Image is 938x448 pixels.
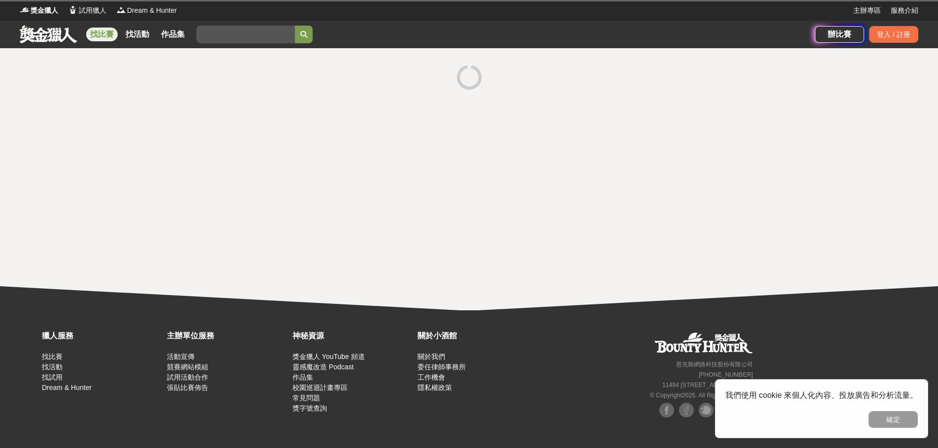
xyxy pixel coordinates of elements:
[42,330,162,342] div: 獵人服務
[662,382,753,388] small: 11494 [STREET_ADDRESS] 3 樓
[116,5,126,15] img: Logo
[42,363,63,371] a: 找活動
[292,384,348,391] a: 校園巡迴計畫專區
[418,363,466,371] a: 委任律師事務所
[68,5,106,16] a: Logo試用獵人
[815,26,864,43] a: 辦比賽
[418,353,445,360] a: 關於我們
[167,373,208,381] a: 試用活動合作
[699,371,753,378] small: [PHONE_NUMBER]
[79,5,106,16] span: 試用獵人
[659,403,674,418] img: Facebook
[127,5,177,16] span: Dream & Hunter
[116,5,177,16] a: LogoDream & Hunter
[157,28,189,41] a: 作品集
[292,330,413,342] div: 神秘資源
[42,384,92,391] a: Dream & Hunter
[869,411,918,428] button: 確定
[650,392,753,399] small: © Copyright 2025 . All Rights Reserved.
[20,5,30,15] img: Logo
[679,403,694,418] img: Facebook
[86,28,118,41] a: 找比賽
[418,330,538,342] div: 關於小酒館
[869,26,918,43] div: 登入 / 註冊
[725,391,918,399] span: 我們使用 cookie 來個人化內容、投放廣告和分析流量。
[42,373,63,381] a: 找試用
[122,28,153,41] a: 找活動
[167,353,194,360] a: 活動宣傳
[42,353,63,360] a: 找比賽
[292,363,354,371] a: 靈感魔改造 Podcast
[853,5,881,16] a: 主辦專區
[699,403,713,418] img: Plurk
[292,353,365,360] a: 獎金獵人 YouTube 頻道
[676,361,753,368] small: 恩克斯網路科技股份有限公司
[167,384,208,391] a: 張貼比賽佈告
[418,384,452,391] a: 隱私權政策
[292,394,320,402] a: 常見問題
[292,373,313,381] a: 作品集
[891,5,918,16] a: 服務介紹
[68,5,78,15] img: Logo
[418,373,445,381] a: 工作機會
[292,404,327,412] a: 獎字號查詢
[20,5,58,16] a: Logo獎金獵人
[167,330,287,342] div: 主辦單位服務
[167,363,208,371] a: 競賽網站模組
[31,5,58,16] span: 獎金獵人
